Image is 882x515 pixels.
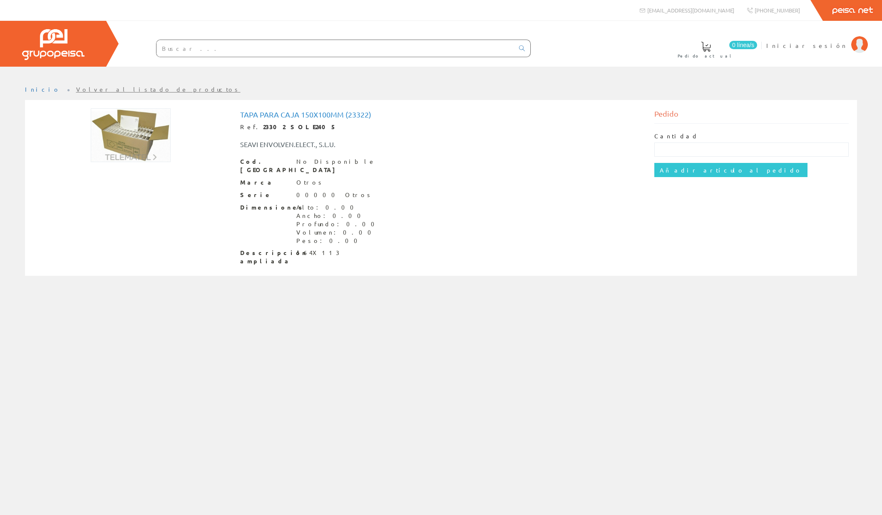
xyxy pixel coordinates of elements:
div: Alto: 0.00 [296,203,380,212]
img: Grupo Peisa [22,29,84,60]
div: Pedido [654,108,849,124]
span: [PHONE_NUMBER] [755,7,800,14]
div: Ref. [240,123,642,131]
span: 0 línea/s [729,41,757,49]
div: Peso: 0.00 [296,237,380,245]
strong: 23302 SOLE2405 [263,123,337,130]
a: Volver al listado de productos [76,85,241,93]
span: Descripción ampliada [240,249,290,265]
div: No Disponible [296,157,375,166]
span: Pedido actual [678,52,734,60]
span: Marca [240,178,290,187]
div: Otros [296,178,324,187]
label: Cantidad [654,132,698,140]
span: Serie [240,191,290,199]
a: Iniciar sesión [766,35,868,42]
span: Dimensiones [240,203,290,212]
div: SEAVI ENVOLVEN.ELECT., S.L.U. [234,140,475,149]
div: Profundo: 0.00 [296,220,380,228]
img: Foto artículo Tapa para caja 150x100mm (23322) (192x128.64) [91,108,171,162]
input: Añadir artículo al pedido [654,163,807,177]
span: [EMAIL_ADDRESS][DOMAIN_NAME] [647,7,734,14]
div: Ancho: 0.00 [296,212,380,220]
span: Iniciar sesión [766,41,847,50]
span: Cod. [GEOGRAPHIC_DATA] [240,157,290,174]
div: Volumen: 0.00 [296,228,380,237]
a: Inicio [25,85,60,93]
div: 164X113 [296,249,339,257]
input: Buscar ... [157,40,514,57]
div: 00000 Otros [296,191,373,199]
h1: Tapa para caja 150x100mm (23322) [240,110,642,119]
